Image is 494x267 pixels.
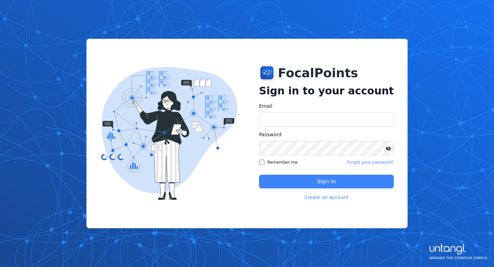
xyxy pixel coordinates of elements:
h2: Sign in to your account [259,85,394,97]
button: Sign in [259,175,394,188]
a: Create an account [304,194,349,201]
label: Email [259,103,394,110]
h1: FocalPoints [278,66,358,80]
input: Remember me [259,160,264,165]
label: Password [259,131,394,138]
a: Forgot your password? [347,160,394,165]
label: Remember me [259,160,298,165]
